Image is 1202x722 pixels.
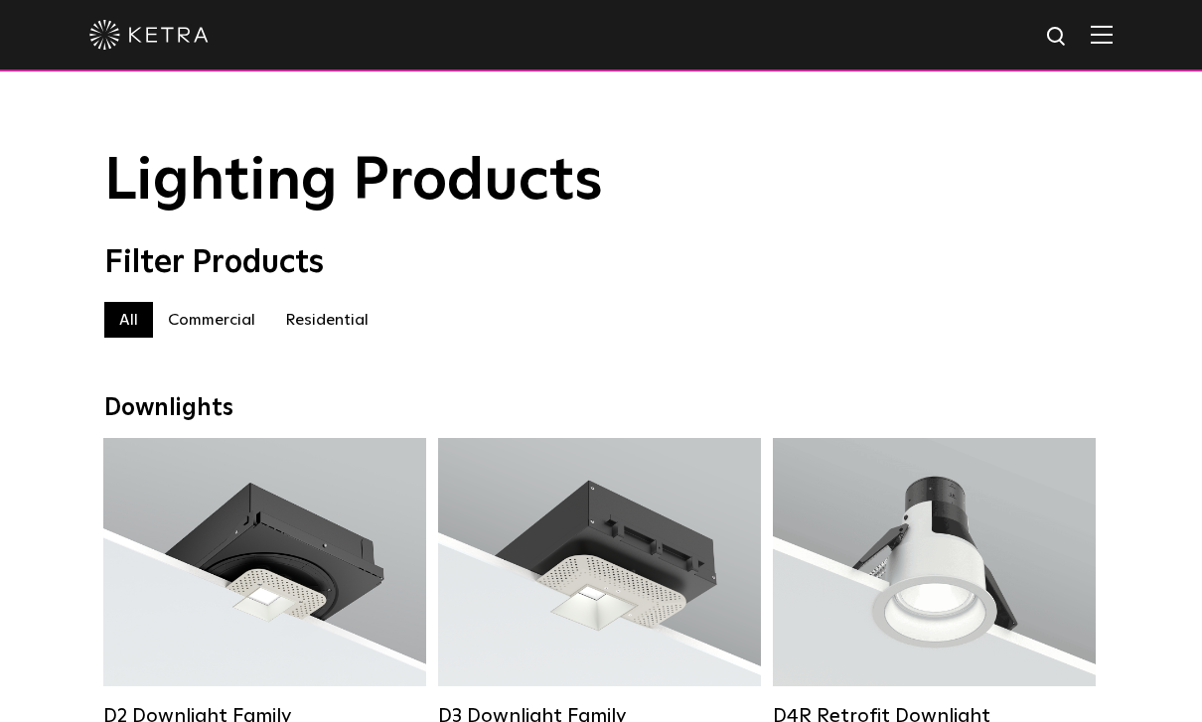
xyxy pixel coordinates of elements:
[104,244,1098,282] div: Filter Products
[153,302,270,338] label: Commercial
[1091,25,1113,44] img: Hamburger%20Nav.svg
[104,152,603,212] span: Lighting Products
[1045,25,1070,50] img: search icon
[104,302,153,338] label: All
[270,302,383,338] label: Residential
[104,394,1098,423] div: Downlights
[89,20,209,50] img: ketra-logo-2019-white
